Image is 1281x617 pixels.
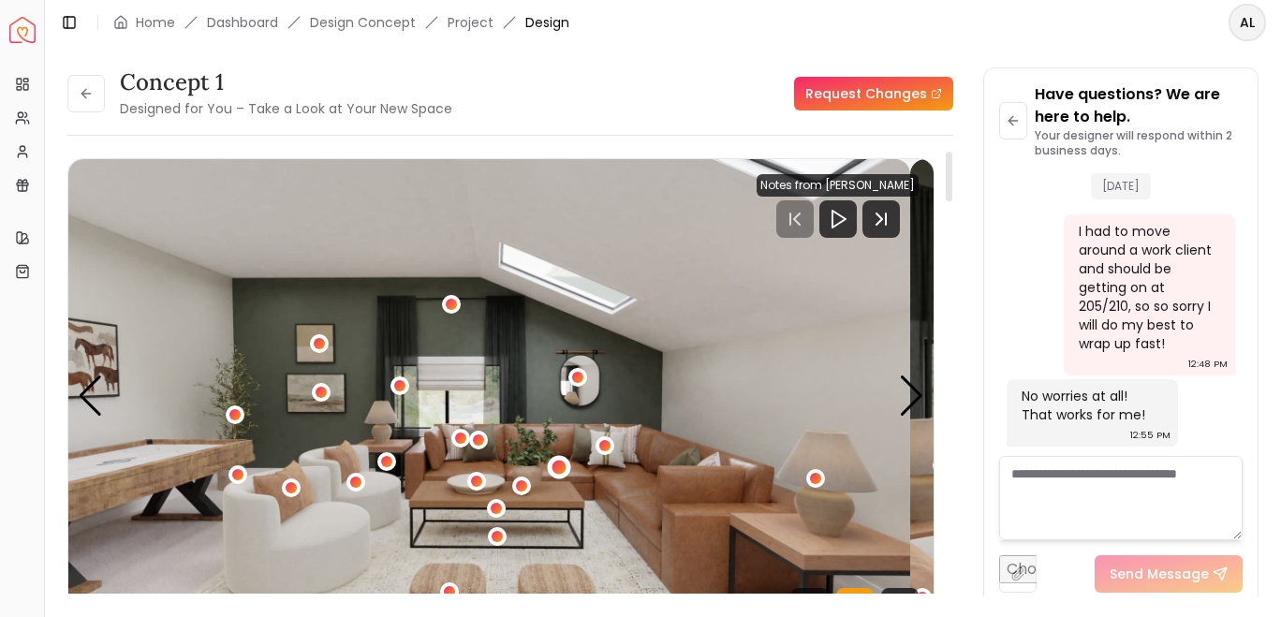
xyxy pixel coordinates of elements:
a: Project [448,13,493,32]
div: Notes from [PERSON_NAME] [757,174,919,197]
div: Next slide [899,375,924,417]
div: 12:55 PM [1130,426,1171,445]
nav: breadcrumb [113,13,569,32]
a: Spacejoy [9,17,36,43]
button: AL [1229,4,1266,41]
div: 12:48 PM [1188,355,1228,374]
span: AL [1230,6,1264,39]
a: Home [136,13,175,32]
span: Design [525,13,569,32]
small: Designed for You – Take a Look at Your New Space [120,99,452,118]
a: Dashboard [207,13,278,32]
p: Your designer will respond within 2 business days. [1035,128,1243,158]
h3: Concept 1 [120,67,452,97]
img: Spacejoy Logo [9,17,36,43]
li: Design Concept [310,13,416,32]
div: Previous slide [78,375,103,417]
span: [DATE] [1091,172,1151,199]
a: Request Changes [794,77,953,110]
svg: Next Track [862,200,900,238]
div: No worries at all! That works for me! [1022,387,1159,424]
div: I had to move around a work client and should be getting on at 205/210, so so sorry I will do my ... [1079,222,1216,353]
svg: Play [827,208,849,230]
p: Have questions? We are here to help. [1035,83,1243,128]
